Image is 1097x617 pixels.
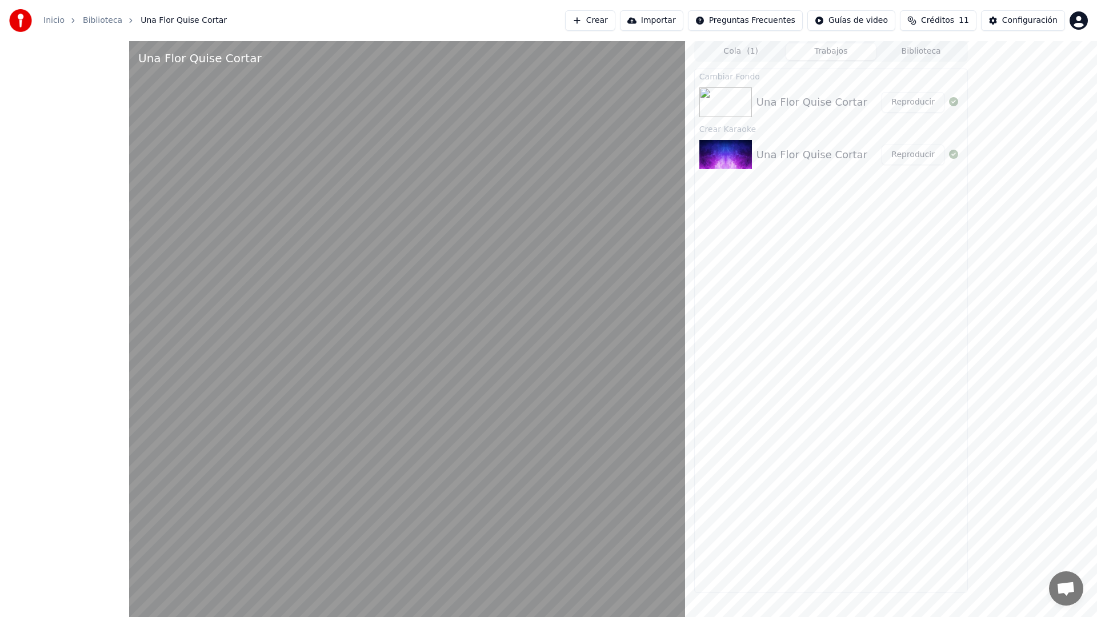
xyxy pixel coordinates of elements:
[1002,15,1058,26] div: Configuración
[876,43,966,60] button: Biblioteca
[9,9,32,32] img: youka
[981,10,1065,31] button: Configuración
[620,10,683,31] button: Importar
[43,15,65,26] a: Inicio
[807,10,895,31] button: Guías de video
[900,10,976,31] button: Créditos11
[921,15,954,26] span: Créditos
[1049,571,1083,606] div: Chat abierto
[688,10,803,31] button: Preguntas Frecuentes
[695,122,967,135] div: Crear Karaoke
[565,10,615,31] button: Crear
[786,43,876,60] button: Trabajos
[756,94,867,110] div: Una Flor Quise Cortar
[695,69,967,83] div: Cambiar Fondo
[138,50,262,66] div: Una Flor Quise Cortar
[959,15,969,26] span: 11
[83,15,122,26] a: Biblioteca
[756,147,867,163] div: Una Flor Quise Cortar
[141,15,227,26] span: Una Flor Quise Cortar
[882,92,944,113] button: Reproducir
[696,43,786,60] button: Cola
[747,46,758,57] span: ( 1 )
[43,15,227,26] nav: breadcrumb
[882,145,944,165] button: Reproducir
